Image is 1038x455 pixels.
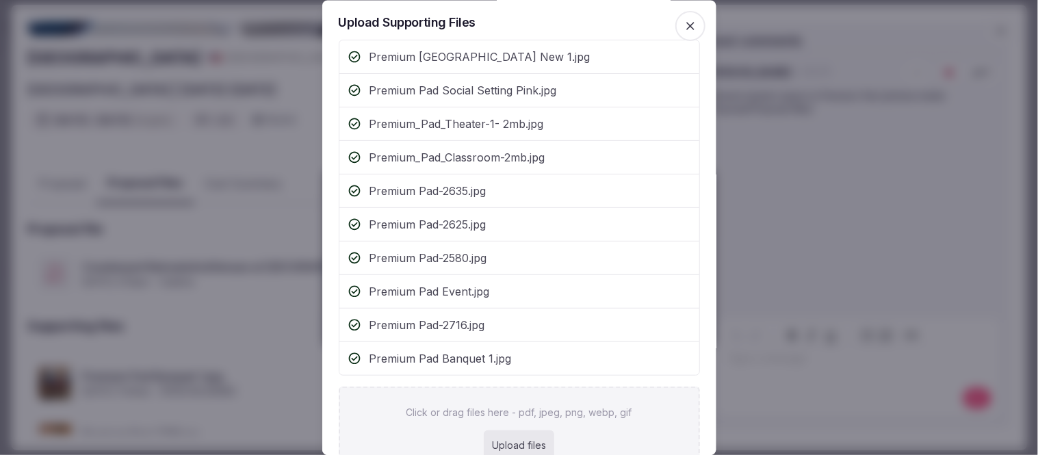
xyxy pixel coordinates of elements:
[369,183,486,199] span: Premium Pad-2635.jpg
[369,317,485,333] span: Premium Pad-2716.jpg
[369,216,486,233] span: Premium Pad-2625.jpg
[369,283,490,300] span: Premium Pad Event.jpg
[369,350,512,367] span: Premium Pad Banquet 1.jpg
[369,116,544,132] span: Premium_Pad_Theater-1- 2mb.jpg
[406,406,632,419] p: Click or drag files here - pdf, jpeg, png, webp, gif
[339,16,700,29] h2: Upload Supporting Files
[369,149,545,166] span: Premium_Pad_Classroom-2mb.jpg
[369,250,487,266] span: Premium Pad-2580.jpg
[369,49,591,65] span: Premium [GEOGRAPHIC_DATA] New 1.jpg
[369,82,557,99] span: Premium Pad Social Setting Pink.jpg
